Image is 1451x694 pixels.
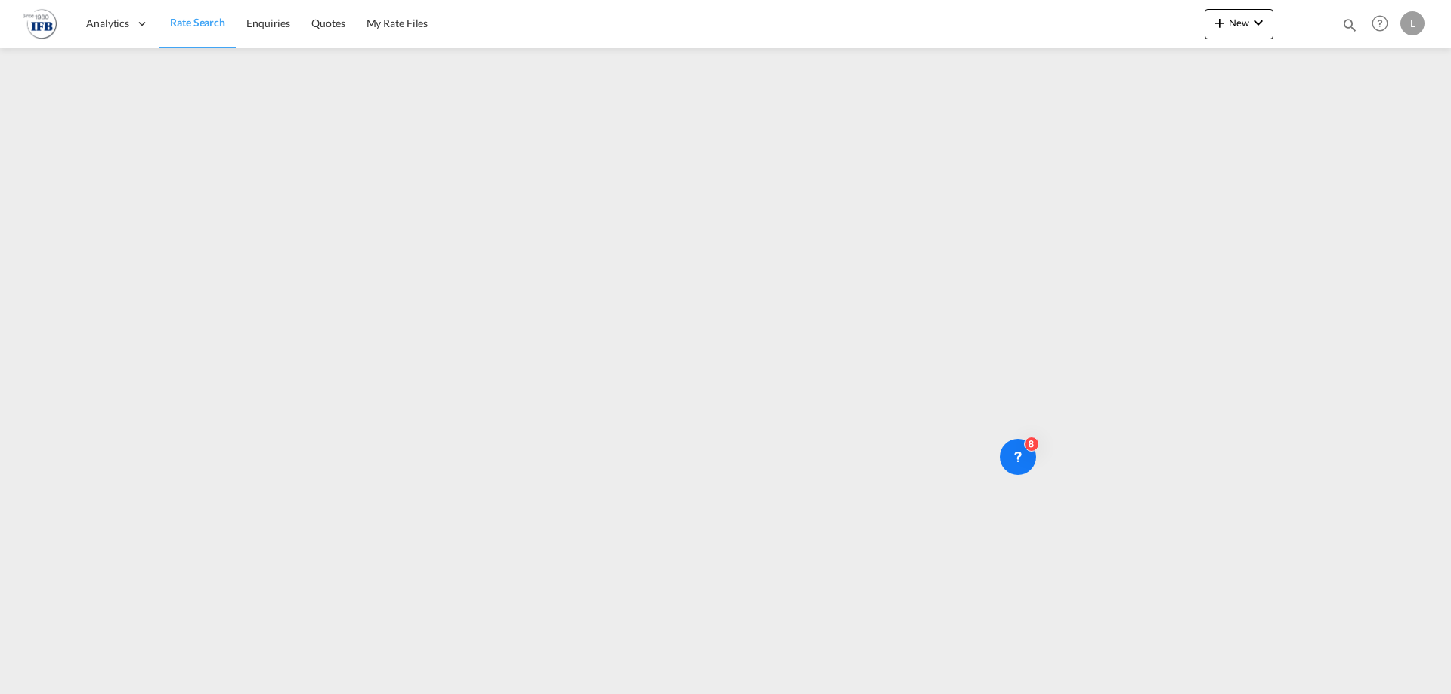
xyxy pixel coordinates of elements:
[1400,11,1425,35] div: L
[170,16,225,29] span: Rate Search
[1211,14,1229,32] md-icon: icon-plus 400-fg
[1367,11,1393,36] span: Help
[1367,11,1400,38] div: Help
[246,17,290,29] span: Enquiries
[23,7,57,41] img: de31bbe0256b11eebba44b54815f083d.png
[86,16,129,31] span: Analytics
[1211,17,1267,29] span: New
[1341,17,1358,39] div: icon-magnify
[311,17,345,29] span: Quotes
[367,17,428,29] span: My Rate Files
[1205,9,1273,39] button: icon-plus 400-fgNewicon-chevron-down
[1249,14,1267,32] md-icon: icon-chevron-down
[1341,17,1358,33] md-icon: icon-magnify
